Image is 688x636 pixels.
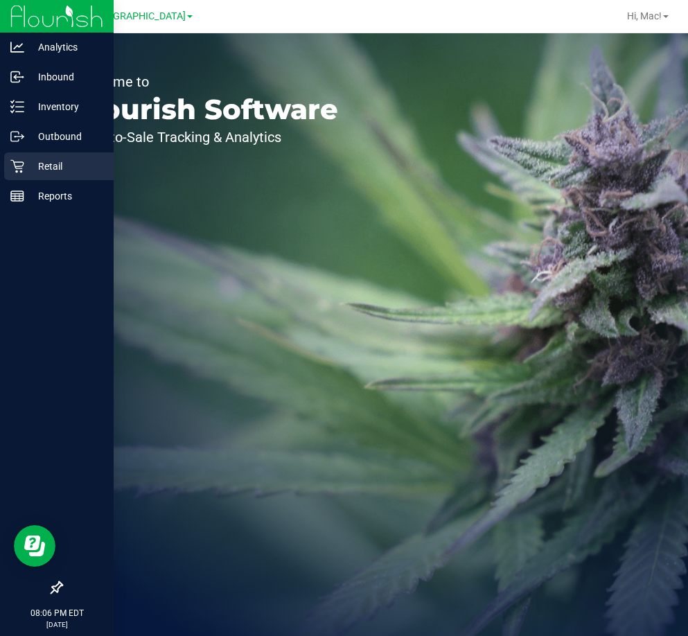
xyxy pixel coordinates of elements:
inline-svg: Inventory [10,100,24,114]
p: Welcome to [75,75,338,89]
p: [DATE] [6,619,107,630]
p: Flourish Software [75,96,338,123]
p: 08:06 PM EDT [6,607,107,619]
p: Outbound [24,128,107,145]
inline-svg: Reports [10,189,24,203]
inline-svg: Outbound [10,130,24,143]
p: Seed-to-Sale Tracking & Analytics [75,130,338,144]
span: [GEOGRAPHIC_DATA] [91,10,186,22]
inline-svg: Retail [10,159,24,173]
p: Inbound [24,69,107,85]
span: Hi, Mac! [627,10,662,21]
iframe: Resource center [14,525,55,567]
p: Analytics [24,39,107,55]
p: Retail [24,158,107,175]
p: Reports [24,188,107,204]
inline-svg: Analytics [10,40,24,54]
p: Inventory [24,98,107,115]
inline-svg: Inbound [10,70,24,84]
